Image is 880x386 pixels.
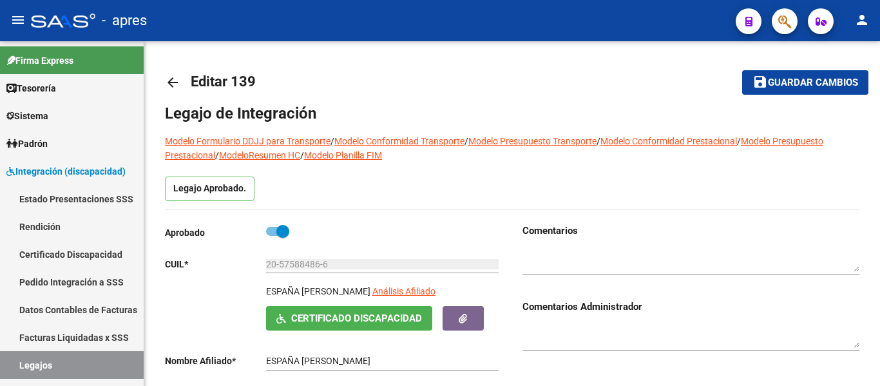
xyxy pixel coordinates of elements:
p: Nombre Afiliado [165,354,266,368]
mat-icon: save [752,74,768,90]
h3: Comentarios [522,224,859,238]
a: Modelo Conformidad Prestacional [600,136,737,146]
span: - apres [102,6,147,35]
span: Guardar cambios [768,77,858,89]
mat-icon: arrow_back [165,75,180,90]
button: Guardar cambios [742,70,868,94]
p: CUIL [165,257,266,271]
p: ESPAÑA [PERSON_NAME] [266,284,370,298]
span: Editar 139 [191,73,256,90]
mat-icon: person [854,12,870,28]
span: Certificado Discapacidad [291,313,422,325]
p: Legajo Aprobado. [165,177,254,201]
span: Integración (discapacidad) [6,164,126,179]
mat-icon: menu [10,12,26,28]
a: Modelo Planilla FIM [304,150,382,160]
span: Tesorería [6,81,56,95]
a: Modelo Formulario DDJJ para Transporte [165,136,330,146]
a: Modelo Conformidad Transporte [334,136,464,146]
iframe: Intercom live chat [836,342,867,373]
a: ModeloResumen HC [219,150,300,160]
h3: Comentarios Administrador [522,300,859,314]
button: Certificado Discapacidad [266,306,432,330]
span: Análisis Afiliado [372,286,435,296]
h1: Legajo de Integración [165,103,859,124]
p: Aprobado [165,226,266,240]
span: Firma Express [6,53,73,68]
span: Padrón [6,137,48,151]
a: Modelo Presupuesto Transporte [468,136,597,146]
span: Sistema [6,109,48,123]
